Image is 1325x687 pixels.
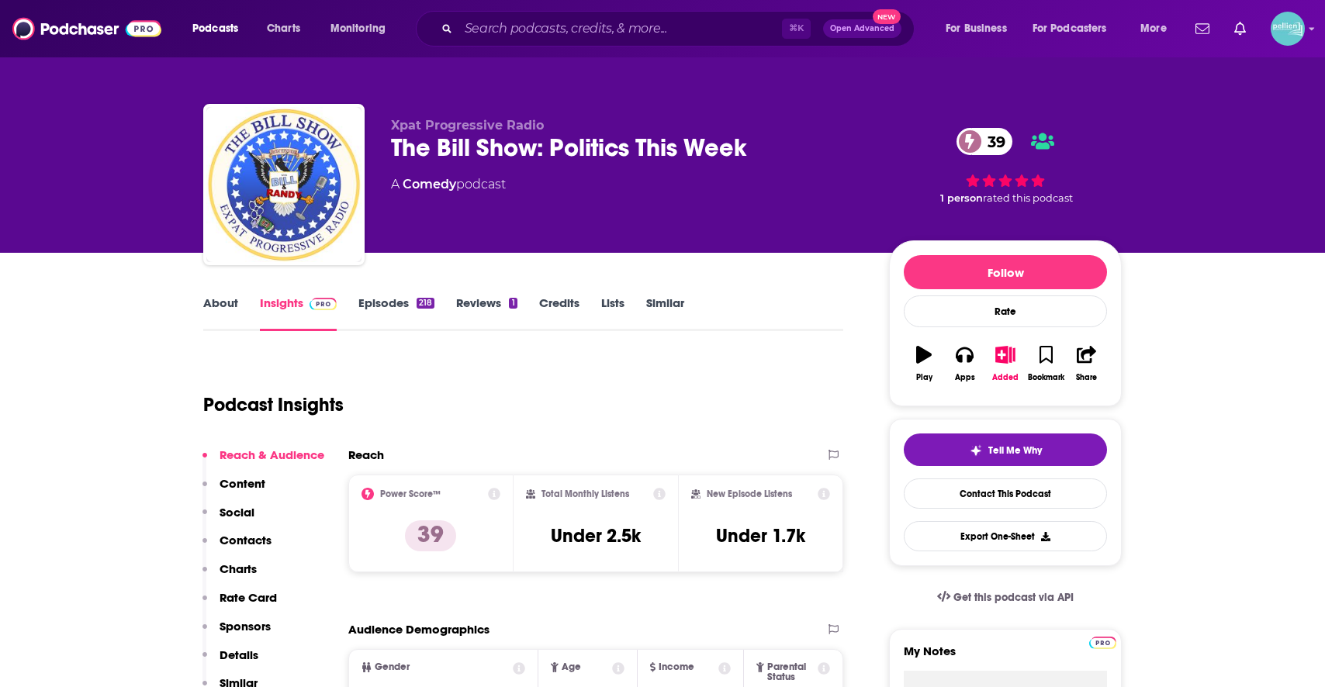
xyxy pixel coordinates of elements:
[562,662,581,672] span: Age
[1089,637,1116,649] img: Podchaser Pro
[1189,16,1216,42] a: Show notifications dropdown
[904,478,1107,509] a: Contact This Podcast
[202,561,257,590] button: Charts
[220,590,277,605] p: Rate Card
[551,524,641,547] h3: Under 2.5k
[970,444,982,457] img: tell me why sparkle
[375,662,410,672] span: Gender
[539,295,579,331] a: Credits
[940,192,983,204] span: 1 person
[509,298,517,309] div: 1
[889,118,1122,214] div: 39 1 personrated this podcast
[1271,12,1305,46] span: Logged in as JessicaPellien
[431,11,929,47] div: Search podcasts, credits, & more...
[873,9,901,24] span: New
[391,175,506,194] div: A podcast
[944,336,984,392] button: Apps
[1130,16,1186,41] button: open menu
[1089,634,1116,649] a: Pro website
[380,488,441,499] h2: Power Score™
[1140,18,1167,40] span: More
[904,255,1107,289] button: Follow
[206,107,362,262] img: The Bill Show: Politics This Week
[1026,336,1066,392] button: Bookmark
[1076,373,1097,382] div: Share
[220,561,257,576] p: Charts
[904,521,1107,551] button: Export One-Sheet
[358,295,434,331] a: Episodes218
[220,447,324,462] p: Reach & Audience
[330,18,386,40] span: Monitoring
[220,647,258,662] p: Details
[257,16,310,41] a: Charts
[202,447,324,476] button: Reach & Audience
[992,373,1019,382] div: Added
[707,488,792,499] h2: New Episode Listens
[202,619,271,647] button: Sponsors
[983,192,1073,204] span: rated this podcast
[202,476,265,505] button: Content
[1271,12,1305,46] img: User Profile
[1033,18,1107,40] span: For Podcasters
[12,14,161,43] img: Podchaser - Follow, Share and Rate Podcasts
[405,520,456,551] p: 39
[904,433,1107,466] button: tell me why sparkleTell Me Why
[953,591,1074,604] span: Get this podcast via API
[916,373,932,382] div: Play
[391,118,544,133] span: Xpat Progressive Radio
[1271,12,1305,46] button: Show profile menu
[988,444,1042,457] span: Tell Me Why
[946,18,1007,40] span: For Business
[203,295,238,331] a: About
[267,18,300,40] span: Charts
[202,533,272,561] button: Contacts
[260,295,337,331] a: InsightsPodchaser Pro
[220,533,272,547] p: Contacts
[541,488,629,499] h2: Total Monthly Listens
[202,647,258,676] button: Details
[192,18,238,40] span: Podcasts
[458,16,782,41] input: Search podcasts, credits, & more...
[716,524,805,547] h3: Under 1.7k
[904,295,1107,327] div: Rate
[767,662,815,682] span: Parental Status
[904,644,1107,671] label: My Notes
[320,16,406,41] button: open menu
[348,447,384,462] h2: Reach
[220,476,265,491] p: Content
[220,505,254,520] p: Social
[202,590,277,619] button: Rate Card
[182,16,258,41] button: open menu
[456,295,517,331] a: Reviews1
[1028,373,1064,382] div: Bookmark
[646,295,684,331] a: Similar
[659,662,694,672] span: Income
[1022,16,1130,41] button: open menu
[957,128,1013,155] a: 39
[601,295,624,331] a: Lists
[203,393,344,416] h1: Podcast Insights
[417,298,434,309] div: 218
[955,373,975,382] div: Apps
[310,298,337,310] img: Podchaser Pro
[202,505,254,533] button: Social
[220,619,271,633] p: Sponsors
[972,128,1013,155] span: 39
[830,25,894,33] span: Open Advanced
[1067,336,1107,392] button: Share
[985,336,1026,392] button: Added
[904,336,944,392] button: Play
[1228,16,1252,42] a: Show notifications dropdown
[403,177,456,192] a: Comedy
[782,19,811,39] span: ⌘ K
[823,19,901,38] button: Open AdvancedNew
[925,578,1086,616] a: Get this podcast via API
[348,622,490,637] h2: Audience Demographics
[935,16,1026,41] button: open menu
